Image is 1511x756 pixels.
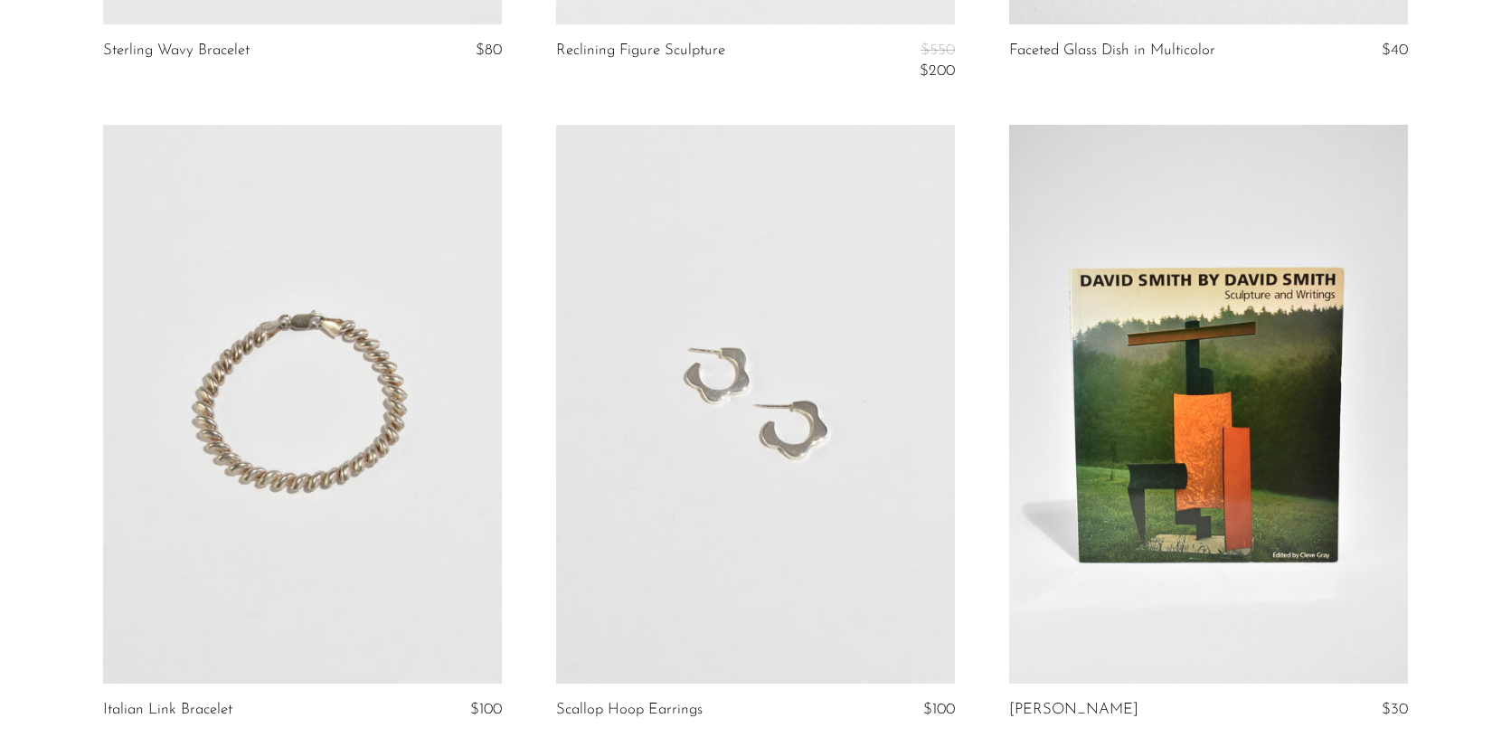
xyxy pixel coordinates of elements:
[476,43,502,58] span: $80
[103,702,232,718] a: Italian Link Bracelet
[1382,43,1408,58] span: $40
[1009,702,1138,718] a: [PERSON_NAME]
[1382,702,1408,717] span: $30
[470,702,502,717] span: $100
[921,43,955,58] span: $550
[556,43,725,80] a: Reclining Figure Sculpture
[920,63,955,79] span: $200
[556,702,703,718] a: Scallop Hoop Earrings
[103,43,250,59] a: Sterling Wavy Bracelet
[923,702,955,717] span: $100
[1009,43,1215,59] a: Faceted Glass Dish in Multicolor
